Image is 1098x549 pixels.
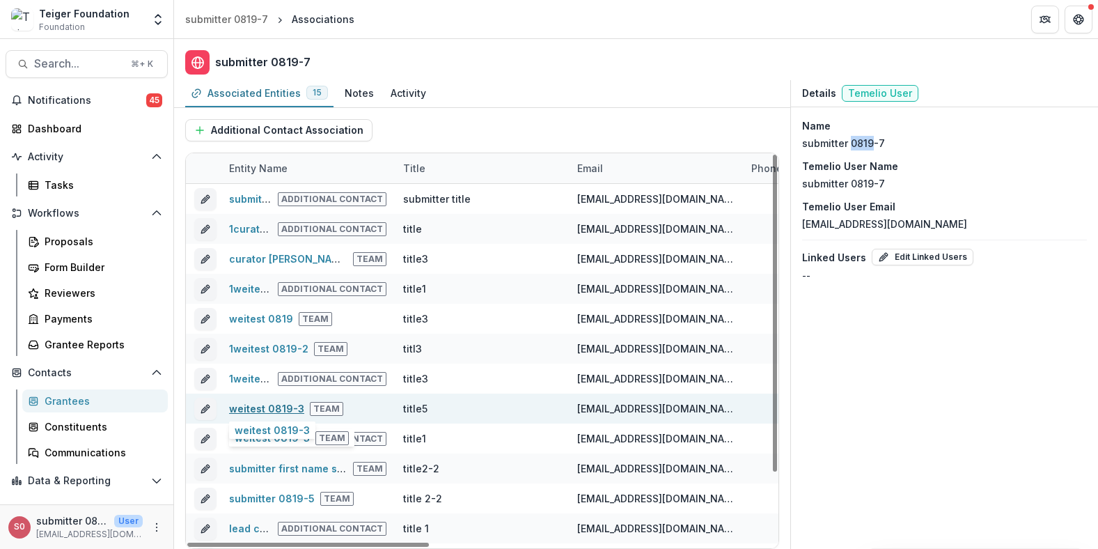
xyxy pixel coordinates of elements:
button: edit [194,368,217,390]
span: Additional Contact [278,432,386,446]
span: Temelio User [842,85,918,102]
div: Associations [292,12,354,26]
a: Dashboard [6,117,168,140]
a: Tasks [22,173,168,196]
a: weitest 0819-3 [229,403,304,415]
div: Entity Name [221,153,395,183]
a: Grantee Reports [22,333,168,356]
a: lead curator 0819 [229,433,318,444]
div: Dashboard [28,121,157,136]
a: Notes [339,80,379,107]
div: title5 [403,401,428,416]
a: curator [PERSON_NAME] [229,253,350,265]
a: Proposals [22,230,168,253]
a: Grantees [22,389,168,412]
a: Form Builder [22,256,168,279]
div: [EMAIL_ADDRESS][DOMAIN_NAME] [577,192,735,206]
div: [EMAIL_ADDRESS][DOMAIN_NAME] [577,371,735,386]
a: submitter first name submitter last name [229,463,429,474]
button: Additional Contact Association [185,119,372,141]
span: Team [299,312,332,326]
p: Details [802,86,836,101]
div: Email [569,161,611,176]
span: Additional Contact [278,192,386,206]
div: submitter 0819-7 [185,12,268,26]
span: Team [320,492,354,506]
div: Activity [391,86,426,100]
div: Title [395,161,434,176]
span: Team [353,462,386,476]
button: edit [194,398,217,420]
a: Constituents [22,415,168,438]
div: [EMAIL_ADDRESS][DOMAIN_NAME] [577,281,735,296]
a: 1weitest 0819 [229,283,297,295]
a: weitest 0819 [229,313,293,325]
button: Open Workflows [6,202,168,224]
div: Phone Number [743,161,832,176]
span: 45 [146,93,162,107]
div: [EMAIL_ADDRESS][DOMAIN_NAME] [577,222,735,236]
a: lead curator 0819-6 [229,523,330,534]
div: Entity Name [221,161,296,176]
div: Teiger Foundation [39,6,130,21]
span: Search... [34,57,123,70]
a: 1weitest 0819-2 [229,343,308,355]
button: edit [194,308,217,330]
p: [EMAIL_ADDRESS][DOMAIN_NAME] [36,528,143,541]
span: 15 [313,88,322,98]
div: Phone Number [743,153,917,183]
p: submitter 0819-7 [36,513,109,528]
div: Constituents [45,419,157,434]
div: title1 [403,431,426,446]
a: Communications [22,441,168,464]
button: edit [194,428,217,450]
div: [EMAIL_ADDRESS][DOMAIN_NAME] [577,461,735,476]
div: title 2-2 [403,491,442,506]
div: [EMAIL_ADDRESS][DOMAIN_NAME] [577,401,735,416]
p: [EMAIL_ADDRESS][DOMAIN_NAME] [802,217,967,231]
div: title3 [403,311,428,326]
span: Additional Contact [278,372,386,386]
button: Open Contacts [6,362,168,384]
button: edit [194,458,217,480]
h2: submitter 0819-7 [215,56,311,69]
span: Team [353,252,386,266]
div: [EMAIL_ADDRESS][DOMAIN_NAME] [577,252,735,266]
p: Temelio User Email [802,199,895,214]
div: Email [569,153,743,183]
div: Associated Entities [207,86,301,100]
p: Temelio User Name [802,159,898,173]
div: Payments [45,311,157,326]
button: Notifications45 [6,89,168,111]
p: Linked Users [802,250,866,265]
div: Grantees [45,394,157,408]
span: Additional Contact [278,522,386,536]
button: edit [194,188,217,210]
p: -- [802,268,810,283]
a: Activity [385,80,432,107]
button: edit [194,218,217,240]
span: Team [314,342,347,356]
span: Notifications [28,95,146,107]
a: submitter first name 0819 submitter last name 0819 [229,193,485,205]
div: submitter title [403,192,471,206]
div: title 1 [403,521,429,536]
button: Open Data & Reporting [6,470,168,492]
div: [EMAIL_ADDRESS][DOMAIN_NAME] [577,311,735,326]
span: Activity [28,151,146,163]
button: More [148,519,165,536]
button: Open Activity [6,146,168,168]
div: Tasks [45,178,157,192]
div: Form Builder [45,260,157,274]
button: Get Help [1065,6,1092,33]
p: submitter 0819-7 [802,136,885,150]
a: submitter 0819-7 [180,9,274,29]
div: title [403,222,422,236]
button: edit [194,488,217,510]
div: titl3 [403,341,422,356]
button: edit [194,248,217,270]
div: Title [395,153,569,183]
